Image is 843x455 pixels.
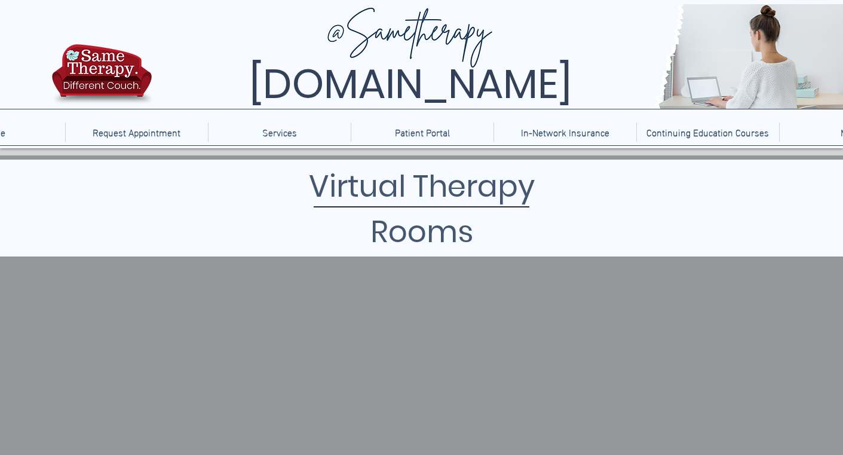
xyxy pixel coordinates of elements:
h1: Virtual Therapy Rooms [240,164,603,255]
img: TBH.US [48,42,155,113]
p: In-Network Insurance [515,123,615,142]
p: Continuing Education Courses [640,123,775,142]
p: Services [256,123,303,142]
a: Request Appointment [65,123,208,142]
span: [DOMAIN_NAME] [249,56,572,112]
div: Services [208,123,351,142]
p: Patient Portal [389,123,456,142]
a: Patient Portal [351,123,493,142]
p: Request Appointment [87,123,186,142]
a: In-Network Insurance [493,123,636,142]
a: Continuing Education Courses [636,123,779,142]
